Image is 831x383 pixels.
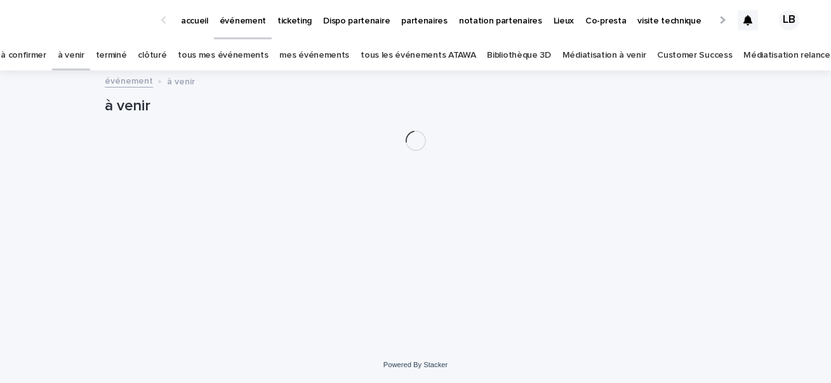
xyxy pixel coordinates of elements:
a: Powered By Stacker [383,361,448,368]
a: Médiatisation à venir [562,41,646,70]
a: à confirmer [1,41,46,70]
a: événement [105,73,153,88]
a: Bibliothèque 3D [487,41,550,70]
h1: à venir [105,97,727,115]
a: mes événements [279,41,349,70]
a: clôturé [138,41,166,70]
a: tous mes événements [178,41,268,70]
img: Ls34BcGeRexTGTNfXpUC [25,8,149,33]
a: tous les événements ATAWA [361,41,475,70]
p: à venir [167,74,195,88]
a: à venir [58,41,84,70]
a: Customer Success [657,41,732,70]
div: LB [779,10,799,30]
a: terminé [96,41,127,70]
a: Médiatisation relance [743,41,830,70]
